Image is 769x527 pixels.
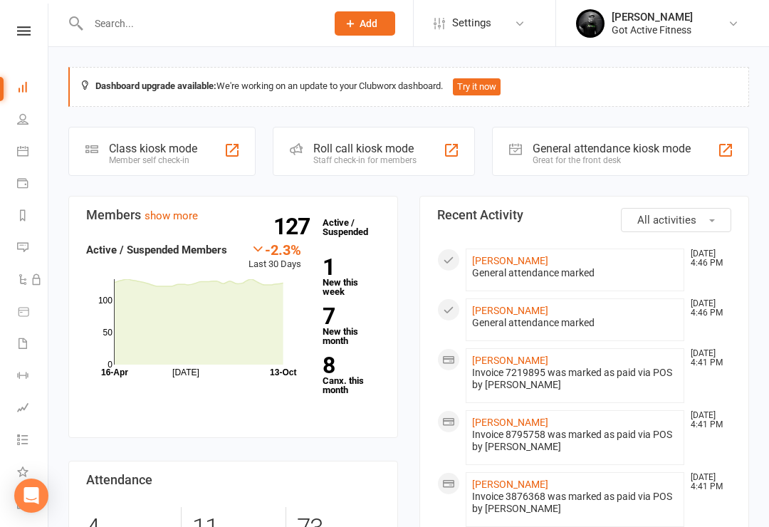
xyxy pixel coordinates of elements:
[472,305,548,316] a: [PERSON_NAME]
[17,73,49,105] a: Dashboard
[323,306,375,327] strong: 7
[86,244,227,256] strong: Active / Suspended Members
[684,249,731,268] time: [DATE] 4:46 PM
[576,9,605,38] img: thumb_image1544090673.png
[17,137,49,169] a: Calendar
[109,142,197,155] div: Class kiosk mode
[472,367,678,391] div: Invoice 7219895 was marked as paid via POS by [PERSON_NAME]
[684,349,731,367] time: [DATE] 4:41 PM
[17,297,49,329] a: Product Sales
[360,18,377,29] span: Add
[249,241,301,272] div: Last 30 Days
[86,473,380,487] h3: Attendance
[437,208,731,222] h3: Recent Activity
[145,209,198,222] a: show more
[323,355,375,376] strong: 8
[249,241,301,257] div: -2.3%
[17,457,49,489] a: What's New
[17,105,49,137] a: People
[323,256,375,278] strong: 1
[313,142,417,155] div: Roll call kiosk mode
[17,393,49,425] a: Assessments
[323,256,380,296] a: 1New this week
[86,208,380,222] h3: Members
[533,155,691,165] div: Great for the front desk
[684,473,731,491] time: [DATE] 4:41 PM
[472,417,548,428] a: [PERSON_NAME]
[452,7,491,39] span: Settings
[472,491,678,515] div: Invoice 3876368 was marked as paid via POS by [PERSON_NAME]
[17,201,49,233] a: Reports
[109,155,197,165] div: Member self check-in
[335,11,395,36] button: Add
[472,267,678,279] div: General attendance marked
[533,142,691,155] div: General attendance kiosk mode
[315,207,378,247] a: 127Active / Suspended
[323,355,380,395] a: 8Canx. this month
[313,155,417,165] div: Staff check-in for members
[472,255,548,266] a: [PERSON_NAME]
[472,429,678,453] div: Invoice 8795758 was marked as paid via POS by [PERSON_NAME]
[472,355,548,366] a: [PERSON_NAME]
[621,208,731,232] button: All activities
[273,216,315,237] strong: 127
[84,14,316,33] input: Search...
[453,78,501,95] button: Try it now
[14,479,48,513] div: Open Intercom Messenger
[612,11,693,24] div: [PERSON_NAME]
[684,411,731,429] time: [DATE] 4:41 PM
[68,67,749,107] div: We're working on an update to your Clubworx dashboard.
[472,479,548,490] a: [PERSON_NAME]
[637,214,696,226] span: All activities
[612,24,693,36] div: Got Active Fitness
[17,169,49,201] a: Payments
[323,306,380,345] a: 7New this month
[684,299,731,318] time: [DATE] 4:46 PM
[95,80,216,91] strong: Dashboard upgrade available:
[472,317,678,329] div: General attendance marked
